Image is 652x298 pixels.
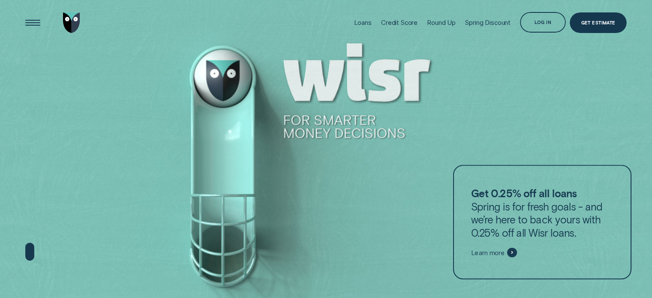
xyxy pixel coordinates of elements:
button: Log in [520,12,566,33]
span: Learn more [471,249,505,257]
a: Get Estimate [570,12,627,33]
p: Spring is for fresh goals - and we’re here to back yours with 0.25% off all Wisr loans. [471,187,613,239]
div: Spring Discount [465,18,511,27]
img: Wisr [63,12,80,33]
div: Loans [354,18,372,27]
a: Get 0.25% off all loansSpring is for fresh goals - and we’re here to back yours with 0.25% off al... [453,165,631,280]
div: Round Up [427,18,456,27]
button: Open Menu [22,12,43,33]
div: Credit Score [381,18,418,27]
strong: Get 0.25% off all loans [471,187,577,199]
